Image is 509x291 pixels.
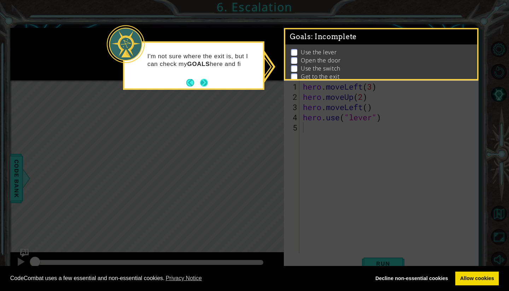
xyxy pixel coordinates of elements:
[10,273,365,284] span: CodeCombat uses a few essential and non-essential cookies.
[165,273,203,284] a: learn more about cookies
[200,79,208,86] button: Next
[147,52,258,68] p: I'm not sure where the exit is, but I can check my here and fi
[186,79,200,86] button: Back
[370,272,453,286] a: deny cookies
[187,60,210,67] strong: GOALS
[301,48,337,56] p: Use the lever
[455,272,499,286] a: allow cookies
[301,56,340,64] p: Open the door
[290,32,357,41] span: Goals
[301,73,339,80] p: Get to the exit
[311,32,357,41] span: : Incomplete
[301,65,340,72] p: Use the switch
